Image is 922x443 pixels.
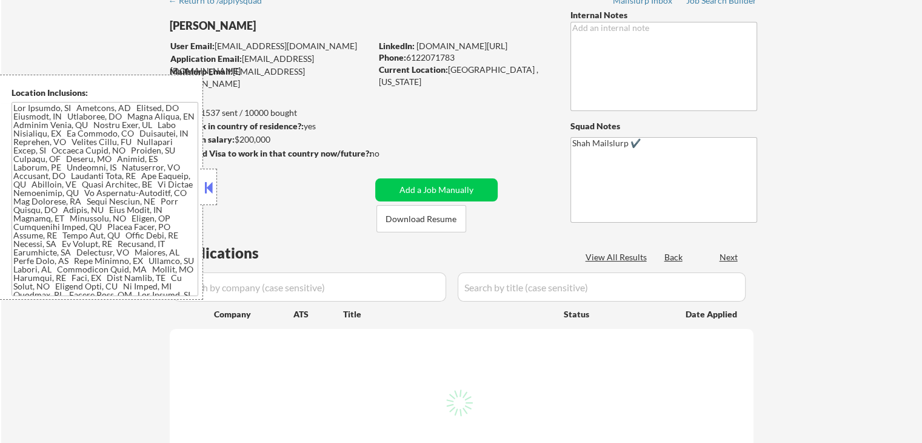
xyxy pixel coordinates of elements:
div: Back [664,251,684,263]
a: [DOMAIN_NAME][URL] [416,41,507,51]
strong: Phone: [379,52,406,63]
strong: Will need Visa to work in that country now/future?: [170,148,372,158]
div: Next [720,251,739,263]
input: Search by title (case sensitive) [458,272,746,302]
strong: LinkedIn: [379,41,415,51]
button: Download Resume [376,205,466,232]
div: [EMAIL_ADDRESS][DOMAIN_NAME] [170,40,371,52]
button: Add a Job Manually [375,178,498,201]
div: Internal Notes [570,9,757,21]
input: Search by company (case sensitive) [173,272,446,302]
div: Location Inclusions: [12,87,198,99]
strong: Application Email: [170,53,242,64]
div: [EMAIL_ADDRESS][DOMAIN_NAME] [170,66,371,89]
div: $200,000 [169,134,371,146]
div: [EMAIL_ADDRESS][DOMAIN_NAME] [170,53,371,76]
div: no [370,147,404,160]
strong: Can work in country of residence?: [169,121,304,131]
strong: Mailslurp Email: [170,66,233,76]
div: Squad Notes [570,120,757,132]
div: Date Applied [686,308,739,320]
div: ATS [293,308,343,320]
div: Applications [173,246,293,260]
div: [PERSON_NAME] [170,18,419,33]
strong: Current Location: [379,64,448,75]
div: Status [564,303,668,325]
div: Title [343,308,552,320]
strong: User Email: [170,41,215,51]
div: View All Results [586,251,650,263]
div: Company [214,308,293,320]
div: yes [169,120,367,132]
div: 1537 sent / 10000 bought [169,107,371,119]
div: [GEOGRAPHIC_DATA] , [US_STATE] [379,64,550,87]
div: 6122071783 [379,52,550,64]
